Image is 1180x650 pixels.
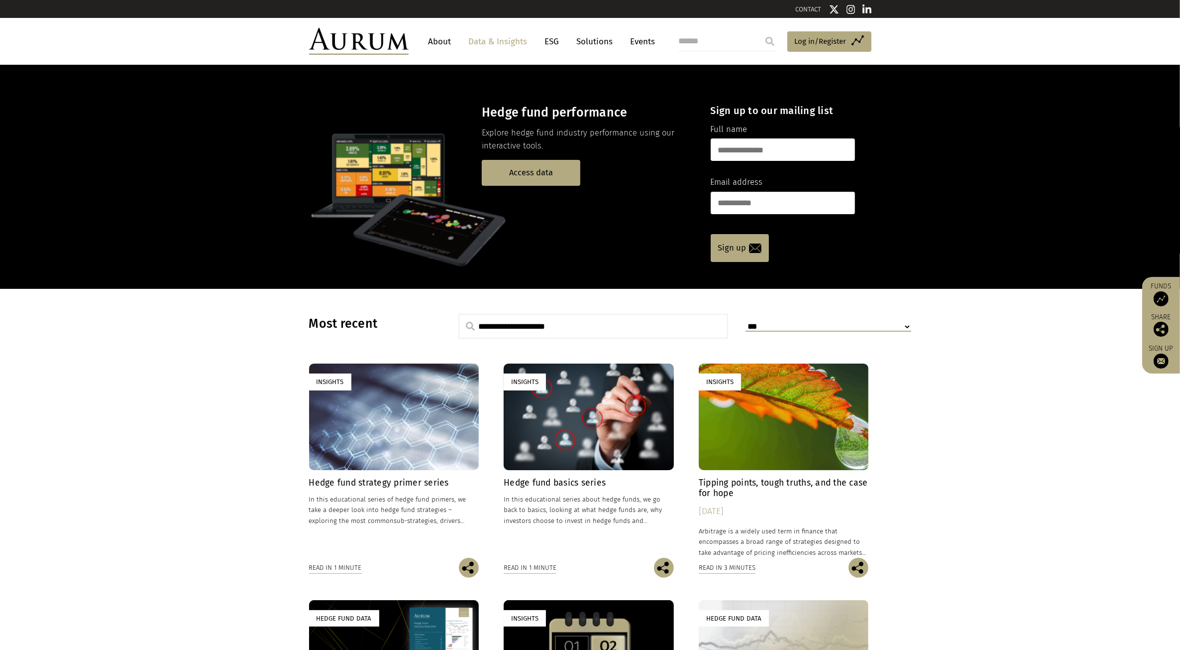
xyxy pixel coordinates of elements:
[459,558,479,578] img: Share this post
[309,494,479,525] p: In this educational series of hedge fund primers, we take a deeper look into hedge fund strategie...
[482,105,693,120] h3: Hedge fund performance
[1147,314,1175,337] div: Share
[504,494,674,525] p: In this educational series about hedge funds, we go back to basics, looking at what hedge funds a...
[309,610,379,627] div: Hedge Fund Data
[482,160,580,185] a: Access data
[1147,282,1175,306] a: Funds
[795,35,847,47] span: Log in/Register
[699,478,869,499] h4: Tipping points, tough truths, and the case for hope
[504,478,674,488] h4: Hedge fund basics series
[862,4,871,14] img: Linkedin icon
[760,31,780,51] input: Submit
[309,28,409,55] img: Aurum
[394,517,437,524] span: sub-strategies
[1147,344,1175,369] a: Sign up
[424,32,456,51] a: About
[654,558,674,578] img: Share this post
[482,127,693,153] p: Explore hedge fund industry performance using our interactive tools.
[309,562,362,573] div: Read in 1 minute
[626,32,655,51] a: Events
[787,31,871,52] a: Log in/Register
[699,505,869,519] div: [DATE]
[572,32,618,51] a: Solutions
[309,364,479,557] a: Insights Hedge fund strategy primer series In this educational series of hedge fund primers, we t...
[699,364,869,557] a: Insights Tipping points, tough truths, and the case for hope [DATE] Arbitrage is a widely used te...
[540,32,564,51] a: ESG
[749,244,761,253] img: email-icon
[504,562,556,573] div: Read in 1 minute
[699,526,869,557] p: Arbitrage is a widely used term in finance that encompasses a broad range of strategies designed ...
[829,4,839,14] img: Twitter icon
[699,610,769,627] div: Hedge Fund Data
[1154,322,1169,337] img: Share this post
[699,562,755,573] div: Read in 3 minutes
[464,32,533,51] a: Data & Insights
[504,610,546,627] div: Insights
[849,558,868,578] img: Share this post
[711,105,855,117] h4: Sign up to our mailing list
[796,5,822,13] a: CONTACT
[309,316,433,331] h3: Most recent
[711,234,769,262] a: Sign up
[309,374,351,390] div: Insights
[699,374,741,390] div: Insights
[466,322,475,331] img: search.svg
[309,478,479,488] h4: Hedge fund strategy primer series
[711,176,763,189] label: Email address
[504,374,546,390] div: Insights
[711,123,748,136] label: Full name
[504,364,674,557] a: Insights Hedge fund basics series In this educational series about hedge funds, we go back to bas...
[847,4,856,14] img: Instagram icon
[1154,291,1169,306] img: Access Funds
[1154,354,1169,369] img: Sign up to our newsletter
